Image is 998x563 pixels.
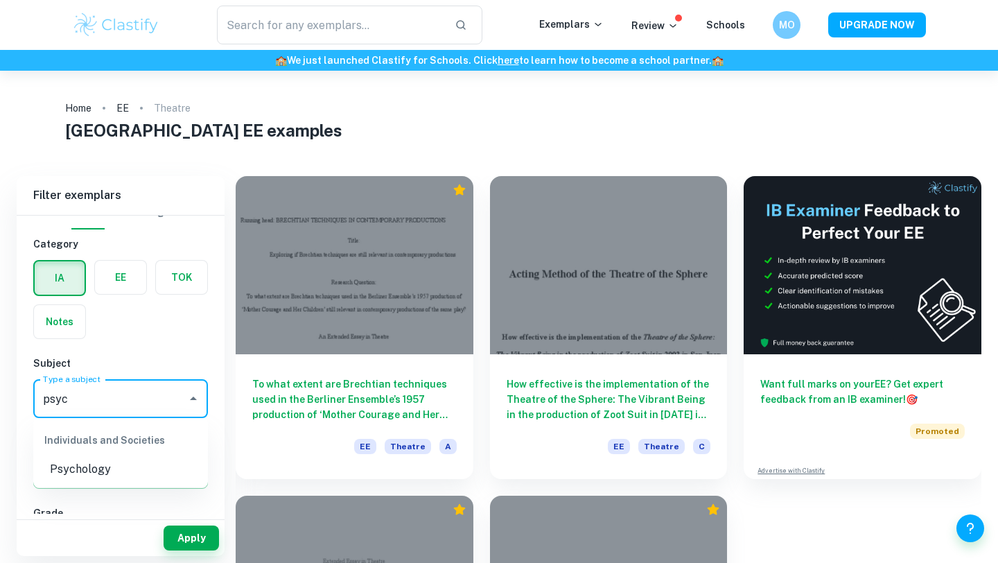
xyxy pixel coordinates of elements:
button: Close [184,389,203,408]
h6: MO [779,17,795,33]
img: Clastify logo [72,11,160,39]
span: 🎯 [906,394,918,405]
input: Search for any exemplars... [217,6,444,44]
button: Help and Feedback [956,514,984,542]
a: EE [116,98,129,118]
p: Exemplars [539,17,604,32]
p: Theatre [154,101,191,116]
span: Theatre [638,439,685,454]
span: 🏫 [275,55,287,66]
a: How effective is the implementation of the Theatre of the Sphere: The Vibrant Being in the produc... [490,176,728,479]
span: EE [608,439,630,454]
h6: We just launched Clastify for Schools. Click to learn how to become a school partner. [3,53,995,68]
h1: [GEOGRAPHIC_DATA] EE examples [65,118,934,143]
a: here [498,55,519,66]
h6: Want full marks on your EE ? Get expert feedback from an IB examiner! [760,376,965,407]
button: Apply [164,526,219,551]
button: IA [35,261,85,295]
li: Psychology [33,457,208,482]
a: To what extent are Brechtian techniques used in the Berliner Ensemble’s 1957 production of ‘Mothe... [236,176,473,479]
h6: To what extent are Brechtian techniques used in the Berliner Ensemble’s 1957 production of ‘Mothe... [252,376,457,422]
h6: Category [33,236,208,252]
button: TOK [156,261,207,294]
button: UPGRADE NOW [828,12,926,37]
span: 🏫 [712,55,724,66]
div: Individuals and Societies [33,424,208,457]
h6: Subject [33,356,208,371]
div: Premium [453,183,466,197]
label: Type a subject [43,373,100,385]
a: Home [65,98,91,118]
h6: How effective is the implementation of the Theatre of the Sphere: The Vibrant Being in the produc... [507,376,711,422]
div: Premium [706,503,720,517]
a: Schools [706,19,745,31]
a: Want full marks on yourEE? Get expert feedback from an IB examiner!PromotedAdvertise with Clastify [744,176,981,479]
div: Premium [453,503,466,517]
span: C [693,439,710,454]
h6: Grade [33,505,208,521]
button: EE [95,261,146,294]
h6: Filter exemplars [17,176,225,215]
button: Notes [34,305,85,338]
span: Theatre [385,439,431,454]
button: MO [773,11,800,39]
span: A [439,439,457,454]
a: Advertise with Clastify [758,466,825,476]
p: Review [631,18,679,33]
span: EE [354,439,376,454]
img: Thumbnail [744,176,981,354]
span: Promoted [910,424,965,439]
